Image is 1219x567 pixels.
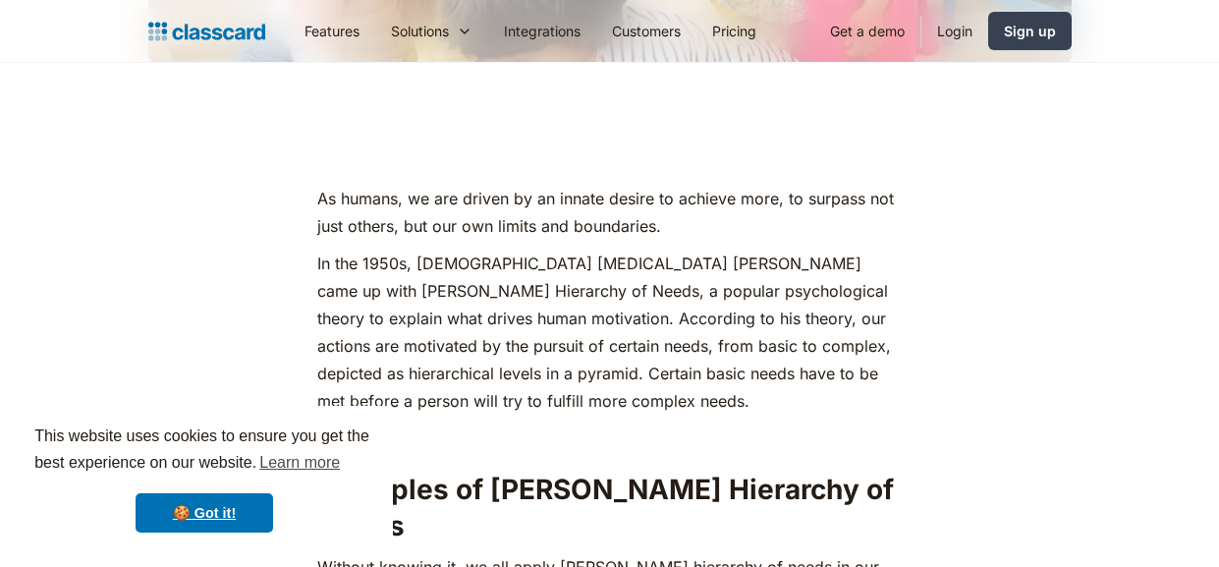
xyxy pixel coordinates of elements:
[1004,21,1056,41] div: Sign up
[814,9,920,53] a: Get a demo
[696,9,772,53] a: Pricing
[375,9,488,53] div: Solutions
[317,185,903,240] p: As humans, we are driven by an innate desire to achieve more, to surpass not just others, but our...
[256,448,343,478] a: learn more about cookies
[34,425,374,478] span: This website uses cookies to ensure you get the best experience on our website.
[317,425,903,452] p: ‍
[596,9,696,53] a: Customers
[317,250,903,415] p: In the 1950s, [DEMOGRAPHIC_DATA] [MEDICAL_DATA] [PERSON_NAME] came up with [PERSON_NAME] Hierarch...
[148,18,265,45] a: home
[988,12,1072,50] a: Sign up
[289,9,375,53] a: Features
[488,9,596,53] a: Integrations
[317,472,903,543] h2: Examples of [PERSON_NAME] Hierarchy of Needs
[16,406,393,551] div: cookieconsent
[136,493,273,533] a: dismiss cookie message
[391,21,449,41] div: Solutions
[921,9,988,53] a: Login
